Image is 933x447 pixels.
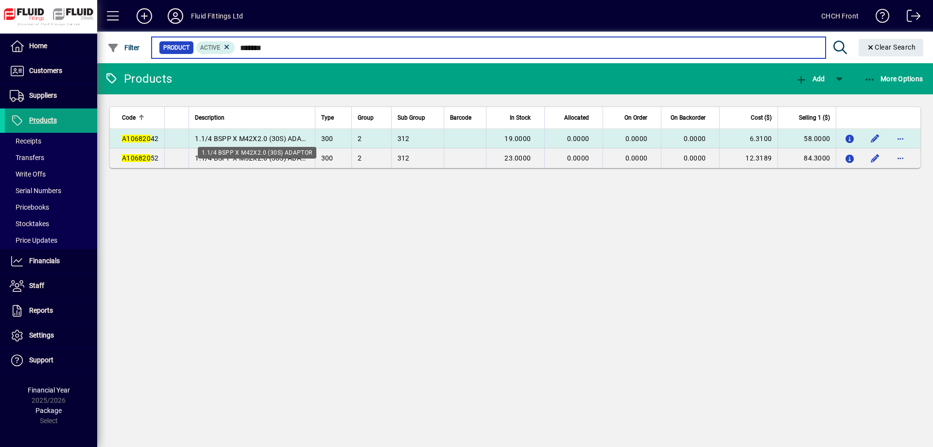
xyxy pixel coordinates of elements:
[671,112,706,123] span: On Backorder
[10,236,57,244] span: Price Updates
[862,70,926,88] button: More Options
[122,154,151,162] em: A106820
[397,154,410,162] span: 312
[899,2,921,34] a: Logout
[5,133,97,149] a: Receipts
[200,44,220,51] span: Active
[163,43,190,53] span: Product
[551,112,598,123] div: Allocated
[624,112,647,123] span: On Order
[777,129,836,148] td: 58.0000
[5,166,97,182] a: Write Offs
[122,135,151,143] em: A106820
[5,84,97,108] a: Suppliers
[195,112,309,123] div: Description
[397,112,425,123] span: Sub Group
[198,147,316,159] div: 1.1/4 BSPP X M42X2.0 (30S) ADAPTOR
[625,154,648,162] span: 0.0000
[29,257,60,265] span: Financials
[358,112,374,123] span: Group
[564,112,589,123] span: Allocated
[510,112,531,123] span: In Stock
[5,323,97,348] a: Settings
[122,135,158,143] span: 42
[795,75,825,83] span: Add
[5,182,97,199] a: Serial Numbers
[5,232,97,249] a: Price Updates
[625,135,648,143] span: 0.0000
[29,282,44,289] span: Staff
[10,187,61,195] span: Serial Numbers
[5,348,97,373] a: Support
[567,135,589,143] span: 0.0000
[859,39,924,56] button: Clear
[196,41,235,54] mat-chip: Activation Status: Active
[321,112,346,123] div: Type
[667,112,714,123] div: On Backorder
[450,112,471,123] span: Barcode
[799,112,830,123] span: Selling 1 ($)
[450,112,480,123] div: Barcode
[10,170,46,178] span: Write Offs
[358,135,362,143] span: 2
[719,129,777,148] td: 6.3100
[10,203,49,211] span: Pricebooks
[751,112,772,123] span: Cost ($)
[122,154,158,162] span: 52
[10,137,41,145] span: Receipts
[29,91,57,99] span: Suppliers
[10,220,49,228] span: Stocktakes
[5,59,97,83] a: Customers
[29,42,47,50] span: Home
[358,112,385,123] div: Group
[609,112,656,123] div: On Order
[10,154,44,161] span: Transfers
[321,112,334,123] span: Type
[29,306,53,314] span: Reports
[29,356,53,364] span: Support
[195,112,225,123] span: Description
[122,112,136,123] span: Code
[777,148,836,168] td: 84.3000
[5,215,97,232] a: Stocktakes
[684,154,706,162] span: 0.0000
[868,2,890,34] a: Knowledge Base
[397,112,438,123] div: Sub Group
[866,43,916,51] span: Clear Search
[864,75,923,83] span: More Options
[321,154,333,162] span: 300
[893,150,908,166] button: More options
[107,44,140,52] span: Filter
[867,150,883,166] button: Edit
[397,135,410,143] span: 312
[29,331,54,339] span: Settings
[5,274,97,298] a: Staff
[160,7,191,25] button: Profile
[5,299,97,323] a: Reports
[29,67,62,74] span: Customers
[191,8,243,24] div: Fluid Fittings Ltd
[504,135,531,143] span: 19.0000
[5,149,97,166] a: Transfers
[28,386,70,394] span: Financial Year
[5,249,97,273] a: Financials
[195,135,319,143] span: 1.1/4 BSPP X M42X2.0 (30S) ADAPTOR
[684,135,706,143] span: 0.0000
[5,199,97,215] a: Pricebooks
[104,71,172,87] div: Products
[321,135,333,143] span: 300
[492,112,539,123] div: In Stock
[821,8,859,24] div: CHCH Front
[504,154,531,162] span: 23.0000
[35,407,62,414] span: Package
[129,7,160,25] button: Add
[29,116,57,124] span: Products
[195,154,319,162] span: 1.1/4 BSPP X M52X2.0 (38S) ADAPTOR
[867,131,883,146] button: Edit
[893,131,908,146] button: More options
[122,112,158,123] div: Code
[5,34,97,58] a: Home
[719,148,777,168] td: 12.3189
[105,39,142,56] button: Filter
[567,154,589,162] span: 0.0000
